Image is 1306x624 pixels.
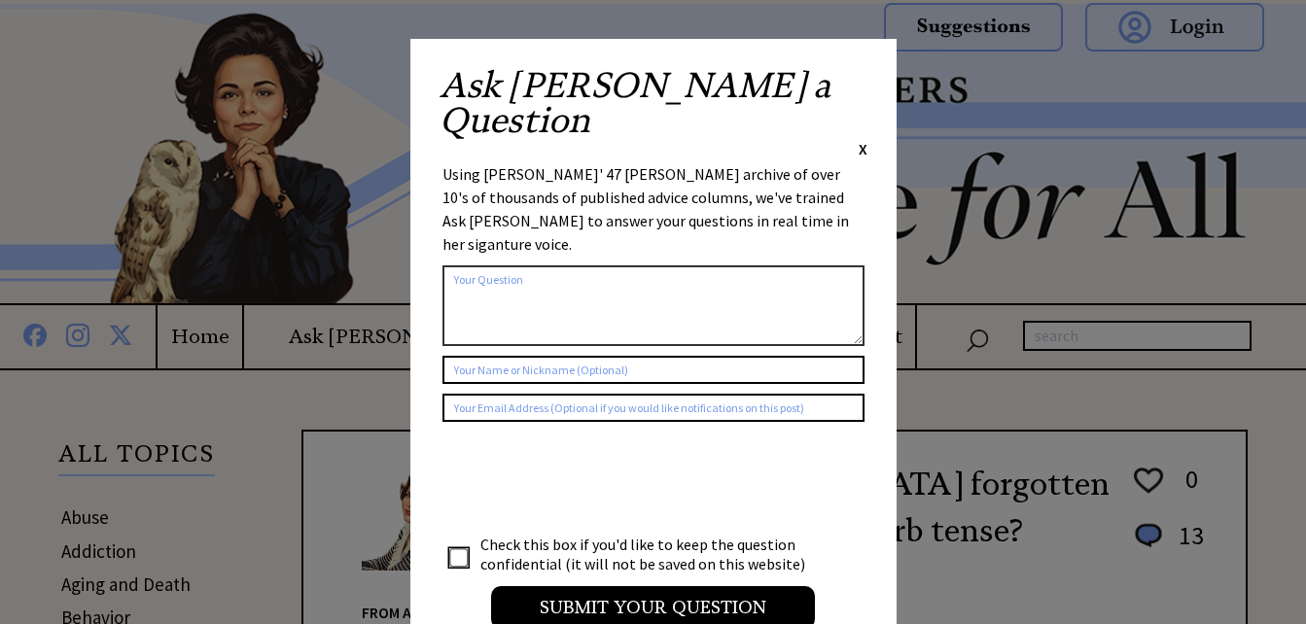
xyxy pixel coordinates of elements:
div: Using [PERSON_NAME]' 47 [PERSON_NAME] archive of over 10's of thousands of published advice colum... [442,162,865,256]
iframe: reCAPTCHA [442,441,738,517]
td: Check this box if you'd like to keep the question confidential (it will not be saved on this webs... [479,534,824,574]
input: Your Name or Nickname (Optional) [442,356,865,384]
input: Your Email Address (Optional if you would like notifications on this post) [442,394,865,422]
span: X [859,139,867,158]
h2: Ask [PERSON_NAME] a Question [440,68,867,138]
